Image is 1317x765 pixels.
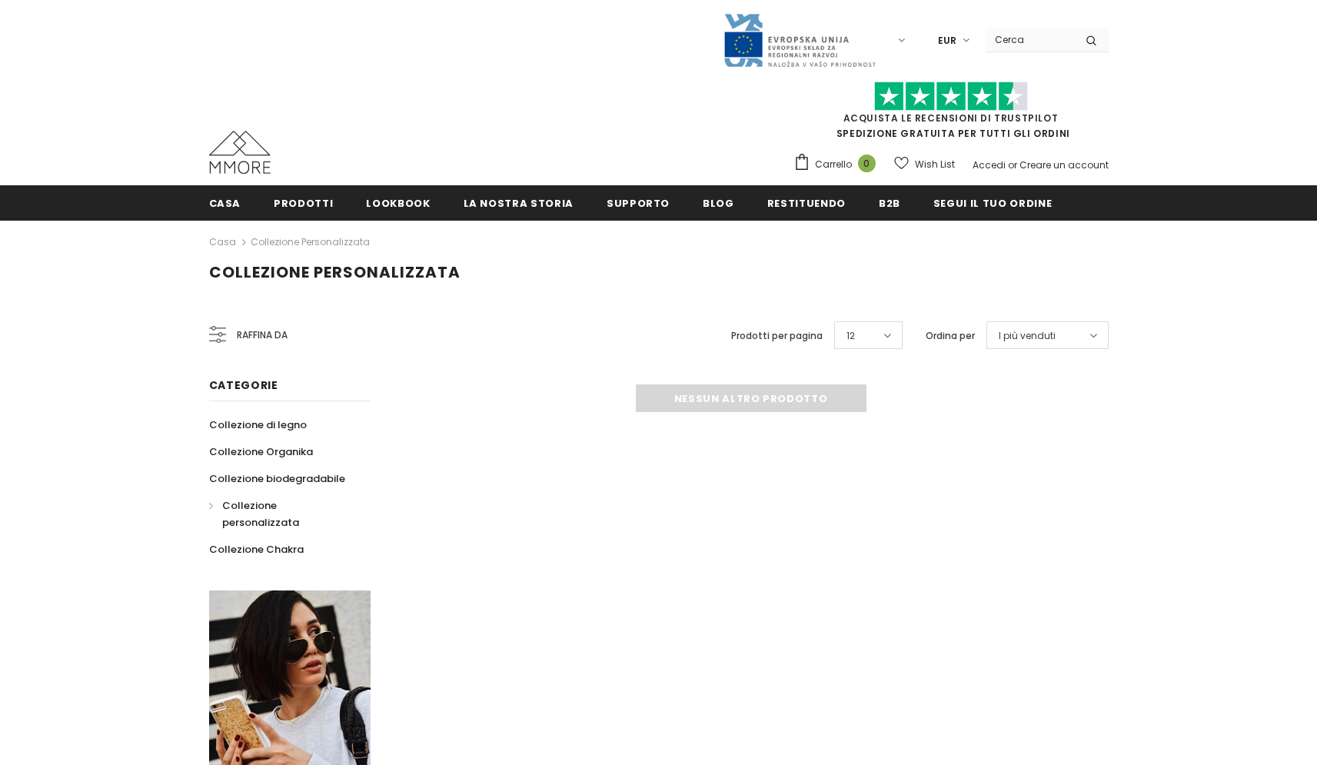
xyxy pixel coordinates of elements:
[915,157,955,172] span: Wish List
[209,536,304,563] a: Collezione Chakra
[209,471,345,486] span: Collezione biodegradabile
[237,327,288,344] span: Raffina da
[209,233,236,251] a: Casa
[209,542,304,557] span: Collezione Chakra
[926,328,975,344] label: Ordina per
[879,185,900,220] a: B2B
[274,185,333,220] a: Prodotti
[723,12,876,68] img: Javni Razpis
[933,196,1052,211] span: Segui il tuo ordine
[767,185,846,220] a: Restituendo
[973,158,1006,171] a: Accedi
[209,196,241,211] span: Casa
[209,492,354,536] a: Collezione personalizzata
[767,196,846,211] span: Restituendo
[464,185,574,220] a: La nostra storia
[464,196,574,211] span: La nostra storia
[607,196,670,211] span: supporto
[209,261,461,283] span: Collezione personalizzata
[366,196,430,211] span: Lookbook
[274,196,333,211] span: Prodotti
[209,378,278,393] span: Categorie
[1019,158,1109,171] a: Creare un account
[858,155,876,172] span: 0
[933,185,1052,220] a: Segui il tuo ordine
[793,88,1109,140] span: SPEDIZIONE GRATUITA PER TUTTI GLI ORDINI
[793,153,883,176] a: Carrello 0
[209,131,271,174] img: Casi MMORE
[846,328,855,344] span: 12
[209,465,345,492] a: Collezione biodegradabile
[1008,158,1017,171] span: or
[222,498,299,530] span: Collezione personalizzata
[879,196,900,211] span: B2B
[251,235,370,248] a: Collezione personalizzata
[209,417,307,432] span: Collezione di legno
[209,185,241,220] a: Casa
[209,411,307,438] a: Collezione di legno
[703,196,734,211] span: Blog
[894,151,955,178] a: Wish List
[723,33,876,46] a: Javni Razpis
[999,328,1056,344] span: I più venduti
[938,33,956,48] span: EUR
[843,111,1059,125] a: Acquista le recensioni di TrustPilot
[986,28,1074,51] input: Search Site
[703,185,734,220] a: Blog
[607,185,670,220] a: supporto
[209,444,313,459] span: Collezione Organika
[874,81,1028,111] img: Fidati di Pilot Stars
[209,438,313,465] a: Collezione Organika
[815,157,852,172] span: Carrello
[366,185,430,220] a: Lookbook
[731,328,823,344] label: Prodotti per pagina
